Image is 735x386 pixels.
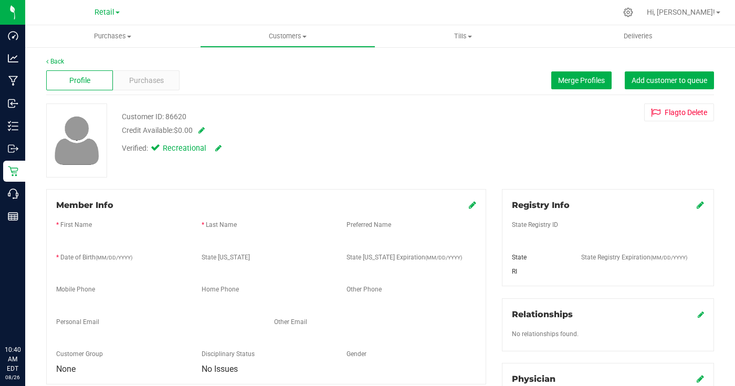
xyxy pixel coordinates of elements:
label: State Registry ID [512,220,558,229]
div: Customer ID: 86620 [122,111,186,122]
label: No relationships found. [512,329,579,339]
label: Other Phone [346,285,382,294]
span: Profile [69,75,90,86]
label: State [US_STATE] [202,253,250,262]
button: Flagto Delete [644,103,714,121]
label: Mobile Phone [56,285,95,294]
label: Personal Email [56,317,99,327]
span: No Issues [202,364,238,374]
span: Purchases [129,75,164,86]
label: Date of Birth [60,253,132,262]
span: Deliveries [610,32,667,41]
label: State [US_STATE] Expiration [346,253,462,262]
label: Home Phone [202,285,239,294]
label: Last Name [206,220,237,229]
label: Other Email [274,317,307,327]
inline-svg: Inventory [8,121,18,131]
span: Retail [94,8,114,17]
span: Relationships [512,309,573,319]
div: Credit Available: [122,125,448,136]
inline-svg: Retail [8,166,18,176]
p: 08/26 [5,373,20,381]
inline-svg: Inbound [8,98,18,109]
a: Purchases [25,25,200,47]
div: State [504,253,573,262]
p: 10:40 AM EDT [5,345,20,373]
span: Member Info [56,200,113,210]
inline-svg: Outbound [8,143,18,154]
span: (MM/DD/YYYY) [650,255,687,260]
inline-svg: Call Center [8,189,18,199]
a: Customers [200,25,375,47]
iframe: Resource center unread badge [31,300,44,313]
button: Merge Profiles [551,71,612,89]
span: Hi, [PERSON_NAME]! [647,8,715,16]
a: Back [46,58,64,65]
inline-svg: Analytics [8,53,18,64]
a: Deliveries [550,25,725,47]
span: Tills [376,32,550,41]
span: Customers [201,32,374,41]
inline-svg: Manufacturing [8,76,18,86]
div: RI [504,267,573,276]
inline-svg: Dashboard [8,30,18,41]
div: Verified: [122,143,222,154]
span: $0.00 [174,126,193,134]
span: Merge Profiles [558,76,605,85]
label: Preferred Name [346,220,391,229]
span: Recreational [163,143,205,154]
span: Physician [512,374,555,384]
label: First Name [60,220,92,229]
div: Manage settings [622,7,635,17]
label: State Registry Expiration [581,253,687,262]
span: (MM/DD/YYYY) [96,255,132,260]
label: Disciplinary Status [202,349,255,359]
img: user-icon.png [49,113,104,168]
label: Gender [346,349,366,359]
span: Registry Info [512,200,570,210]
span: None [56,364,76,374]
a: Tills [375,25,550,47]
iframe: Resource center [10,302,42,333]
inline-svg: Reports [8,211,18,222]
span: (MM/DD/YYYY) [425,255,462,260]
span: Purchases [25,32,200,41]
button: Add customer to queue [625,71,714,89]
label: Customer Group [56,349,103,359]
span: Add customer to queue [632,76,707,85]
